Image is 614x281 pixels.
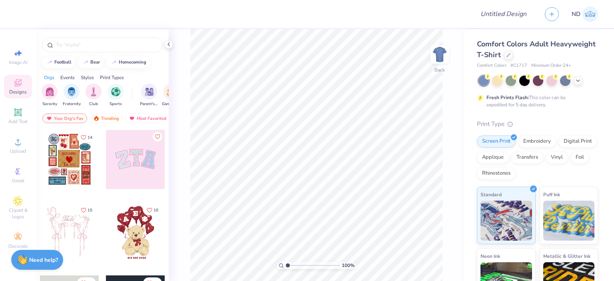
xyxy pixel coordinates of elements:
[477,167,516,179] div: Rhinestones
[486,94,585,108] div: This color can be expedited for 5 day delivery.
[474,6,533,22] input: Untitled Design
[140,84,158,107] button: filter button
[129,116,135,121] img: most_fav.gif
[145,87,154,96] img: Parent's Weekend Image
[531,62,571,69] span: Minimum Order: 24 +
[543,201,595,241] img: Puff Ink
[46,60,53,65] img: trend_line.gif
[60,74,75,81] div: Events
[486,94,529,101] strong: Fresh Prints Flash:
[4,207,32,220] span: Clipart & logos
[111,87,120,96] img: Sports Image
[77,132,96,143] button: Like
[45,87,54,96] img: Sorority Image
[518,136,556,147] div: Embroidery
[546,151,568,163] div: Vinyl
[108,84,124,107] button: filter button
[162,84,180,107] div: filter for Game Day
[572,10,580,19] span: ND
[12,177,24,184] span: Greek
[477,62,506,69] span: Comfort Colors
[93,116,100,121] img: trending.gif
[435,66,445,74] div: Back
[153,132,162,141] button: Like
[78,56,104,68] button: bear
[86,84,102,107] button: filter button
[89,87,98,96] img: Club Image
[572,6,598,22] a: ND
[77,205,96,215] button: Like
[67,87,76,96] img: Fraternity Image
[55,41,157,49] input: Try "Alpha"
[100,74,124,81] div: Print Types
[342,262,355,269] span: 100 %
[162,84,180,107] button: filter button
[570,151,589,163] div: Foil
[44,74,54,81] div: Orgs
[477,120,598,129] div: Print Type
[90,60,100,64] div: bear
[42,84,58,107] div: filter for Sorority
[42,84,58,107] button: filter button
[162,101,180,107] span: Game Day
[477,136,516,147] div: Screen Print
[8,118,28,125] span: Add Text
[477,39,596,60] span: Comfort Colors Adult Heavyweight T-Shirt
[510,62,527,69] span: # C1717
[88,208,92,212] span: 15
[106,56,150,68] button: homecoming
[42,101,57,107] span: Sorority
[29,256,58,264] strong: Need help?
[432,46,448,62] img: Back
[63,84,81,107] div: filter for Fraternity
[89,101,98,107] span: Club
[42,114,87,123] div: Your Org's Fav
[140,101,158,107] span: Parent's Weekend
[108,84,124,107] div: filter for Sports
[46,116,52,121] img: most_fav.gif
[511,151,543,163] div: Transfers
[582,6,598,22] img: Nikita Dekate
[54,60,72,64] div: football
[480,252,500,260] span: Neon Ink
[558,136,597,147] div: Digital Print
[110,101,122,107] span: Sports
[42,56,75,68] button: football
[90,114,123,123] div: Trending
[140,84,158,107] div: filter for Parent's Weekend
[480,190,502,199] span: Standard
[63,84,81,107] button: filter button
[10,148,26,154] span: Upload
[88,136,92,140] span: 14
[111,60,117,65] img: trend_line.gif
[543,252,590,260] span: Metallic & Glitter Ink
[86,84,102,107] div: filter for Club
[477,151,509,163] div: Applique
[167,87,176,96] img: Game Day Image
[125,114,170,123] div: Most Favorited
[9,59,28,66] span: Image AI
[143,205,162,215] button: Like
[153,208,158,212] span: 10
[8,243,28,249] span: Decorate
[9,89,27,95] span: Designs
[543,190,560,199] span: Puff Ink
[63,101,81,107] span: Fraternity
[119,60,146,64] div: homecoming
[82,60,89,65] img: trend_line.gif
[81,74,94,81] div: Styles
[480,201,532,241] img: Standard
